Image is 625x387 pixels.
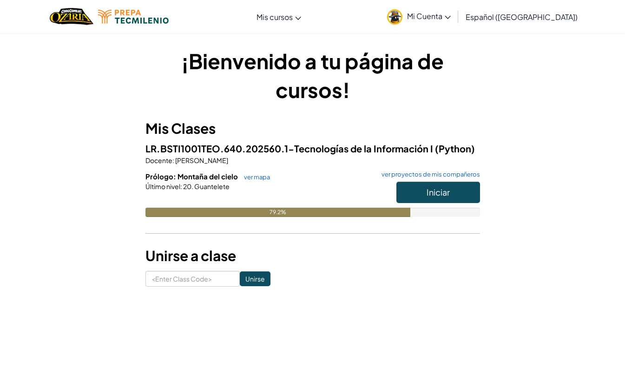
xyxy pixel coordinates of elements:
[145,208,410,217] div: 79.2%
[180,182,182,190] span: :
[174,156,228,164] span: [PERSON_NAME]
[435,143,475,154] span: (Python)
[387,9,402,25] img: avatar
[145,46,480,104] h1: ¡Bienvenido a tu página de cursos!
[257,12,293,22] span: Mis cursos
[50,7,93,26] a: Ozaria by CodeCombat logo
[461,4,582,29] a: Español ([GEOGRAPHIC_DATA])
[145,118,480,139] h3: Mis Clases
[193,182,230,190] span: Guantelete
[377,171,480,177] a: ver proyectos de mis compañeros
[145,182,180,190] span: Último nivel
[407,11,451,21] span: Mi Cuenta
[466,12,578,22] span: Español ([GEOGRAPHIC_DATA])
[240,271,270,286] input: Unirse
[145,172,239,181] span: Prólogo: Montaña del cielo
[98,10,169,24] img: Tecmilenio logo
[427,187,450,197] span: Iniciar
[145,156,172,164] span: Docente
[182,182,193,190] span: 20.
[172,156,174,164] span: :
[252,4,306,29] a: Mis cursos
[382,2,455,31] a: Mi Cuenta
[50,7,93,26] img: Home
[145,245,480,266] h3: Unirse a clase
[145,271,240,287] input: <Enter Class Code>
[145,143,435,154] span: LR.BSTI1001TEO.640.202560.1-Tecnologías de la Información I
[239,173,270,181] a: ver mapa
[396,182,480,203] button: Iniciar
